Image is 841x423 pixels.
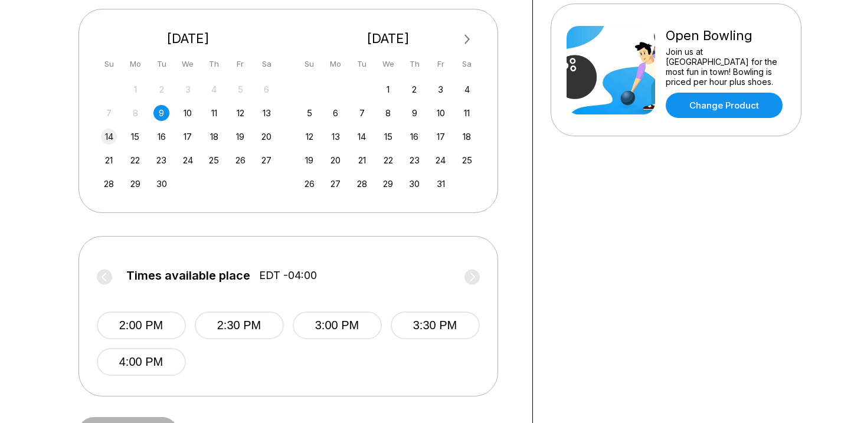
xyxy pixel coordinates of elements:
div: Choose Monday, September 15th, 2025 [127,129,143,145]
div: Choose Friday, September 12th, 2025 [233,105,248,121]
div: Th [206,56,222,72]
button: Next Month [458,30,477,49]
button: 3:30 PM [391,311,480,339]
div: We [380,56,396,72]
div: Choose Friday, October 10th, 2025 [433,105,449,121]
div: Mo [127,56,143,72]
button: 2:30 PM [195,311,284,339]
div: Su [101,56,117,72]
div: Choose Sunday, September 14th, 2025 [101,129,117,145]
div: Choose Friday, October 24th, 2025 [433,152,449,168]
div: Choose Friday, September 26th, 2025 [233,152,248,168]
div: Choose Thursday, October 9th, 2025 [407,105,423,121]
div: [DATE] [297,31,480,47]
div: Open Bowling [666,28,786,44]
div: Choose Thursday, October 2nd, 2025 [407,81,423,97]
div: Choose Thursday, October 23rd, 2025 [407,152,423,168]
div: Choose Sunday, September 21st, 2025 [101,152,117,168]
div: Not available Monday, September 1st, 2025 [127,81,143,97]
a: Change Product [666,93,783,118]
div: Choose Thursday, October 16th, 2025 [407,129,423,145]
button: 3:00 PM [293,311,382,339]
div: month 2025-10 [300,80,477,192]
div: Choose Friday, October 31st, 2025 [433,176,449,192]
div: Not available Monday, September 8th, 2025 [127,105,143,121]
div: Choose Saturday, October 18th, 2025 [459,129,475,145]
div: Choose Monday, September 29th, 2025 [127,176,143,192]
img: Open Bowling [567,26,655,114]
div: Choose Wednesday, October 22nd, 2025 [380,152,396,168]
div: Choose Monday, October 6th, 2025 [328,105,343,121]
div: Choose Thursday, September 18th, 2025 [206,129,222,145]
div: Not available Friday, September 5th, 2025 [233,81,248,97]
div: Sa [459,56,475,72]
div: Choose Saturday, September 27th, 2025 [258,152,274,168]
div: Not available Sunday, September 7th, 2025 [101,105,117,121]
span: Times available place [126,269,250,282]
span: EDT -04:00 [259,269,317,282]
div: Choose Wednesday, September 17th, 2025 [180,129,196,145]
div: Tu [153,56,169,72]
div: Choose Friday, October 3rd, 2025 [433,81,449,97]
div: Choose Tuesday, October 28th, 2025 [354,176,370,192]
div: Choose Tuesday, September 16th, 2025 [153,129,169,145]
div: [DATE] [97,31,280,47]
div: Choose Monday, October 13th, 2025 [328,129,343,145]
div: Choose Saturday, October 4th, 2025 [459,81,475,97]
div: Choose Monday, September 22nd, 2025 [127,152,143,168]
div: We [180,56,196,72]
div: Fr [433,56,449,72]
div: Choose Sunday, September 28th, 2025 [101,176,117,192]
button: 4:00 PM [97,348,186,376]
div: Choose Wednesday, October 8th, 2025 [380,105,396,121]
button: 2:00 PM [97,311,186,339]
div: Choose Saturday, September 20th, 2025 [258,129,274,145]
div: Not available Tuesday, September 2nd, 2025 [153,81,169,97]
div: Choose Friday, September 19th, 2025 [233,129,248,145]
div: month 2025-09 [100,80,277,192]
div: Not available Thursday, September 4th, 2025 [206,81,222,97]
div: Mo [328,56,343,72]
div: Choose Thursday, October 30th, 2025 [407,176,423,192]
div: Sa [258,56,274,72]
div: Choose Thursday, September 25th, 2025 [206,152,222,168]
div: Tu [354,56,370,72]
div: Choose Tuesday, October 7th, 2025 [354,105,370,121]
div: Choose Tuesday, September 30th, 2025 [153,176,169,192]
div: Su [302,56,318,72]
div: Choose Wednesday, September 24th, 2025 [180,152,196,168]
div: Choose Thursday, September 11th, 2025 [206,105,222,121]
div: Choose Wednesday, September 10th, 2025 [180,105,196,121]
div: Choose Friday, October 17th, 2025 [433,129,449,145]
div: Not available Saturday, September 6th, 2025 [258,81,274,97]
div: Choose Sunday, October 26th, 2025 [302,176,318,192]
div: Not available Wednesday, September 3rd, 2025 [180,81,196,97]
div: Choose Tuesday, September 23rd, 2025 [153,152,169,168]
div: Choose Sunday, October 5th, 2025 [302,105,318,121]
div: Choose Saturday, September 13th, 2025 [258,105,274,121]
div: Choose Sunday, October 12th, 2025 [302,129,318,145]
div: Choose Monday, October 20th, 2025 [328,152,343,168]
div: Choose Saturday, October 11th, 2025 [459,105,475,121]
div: Choose Sunday, October 19th, 2025 [302,152,318,168]
div: Choose Wednesday, October 1st, 2025 [380,81,396,97]
div: Choose Monday, October 27th, 2025 [328,176,343,192]
div: Choose Saturday, October 25th, 2025 [459,152,475,168]
div: Choose Tuesday, October 21st, 2025 [354,152,370,168]
div: Join us at [GEOGRAPHIC_DATA] for the most fun in town! Bowling is priced per hour plus shoes. [666,47,786,87]
div: Choose Wednesday, October 15th, 2025 [380,129,396,145]
div: Choose Wednesday, October 29th, 2025 [380,176,396,192]
div: Choose Tuesday, September 9th, 2025 [153,105,169,121]
div: Choose Tuesday, October 14th, 2025 [354,129,370,145]
div: Fr [233,56,248,72]
div: Th [407,56,423,72]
